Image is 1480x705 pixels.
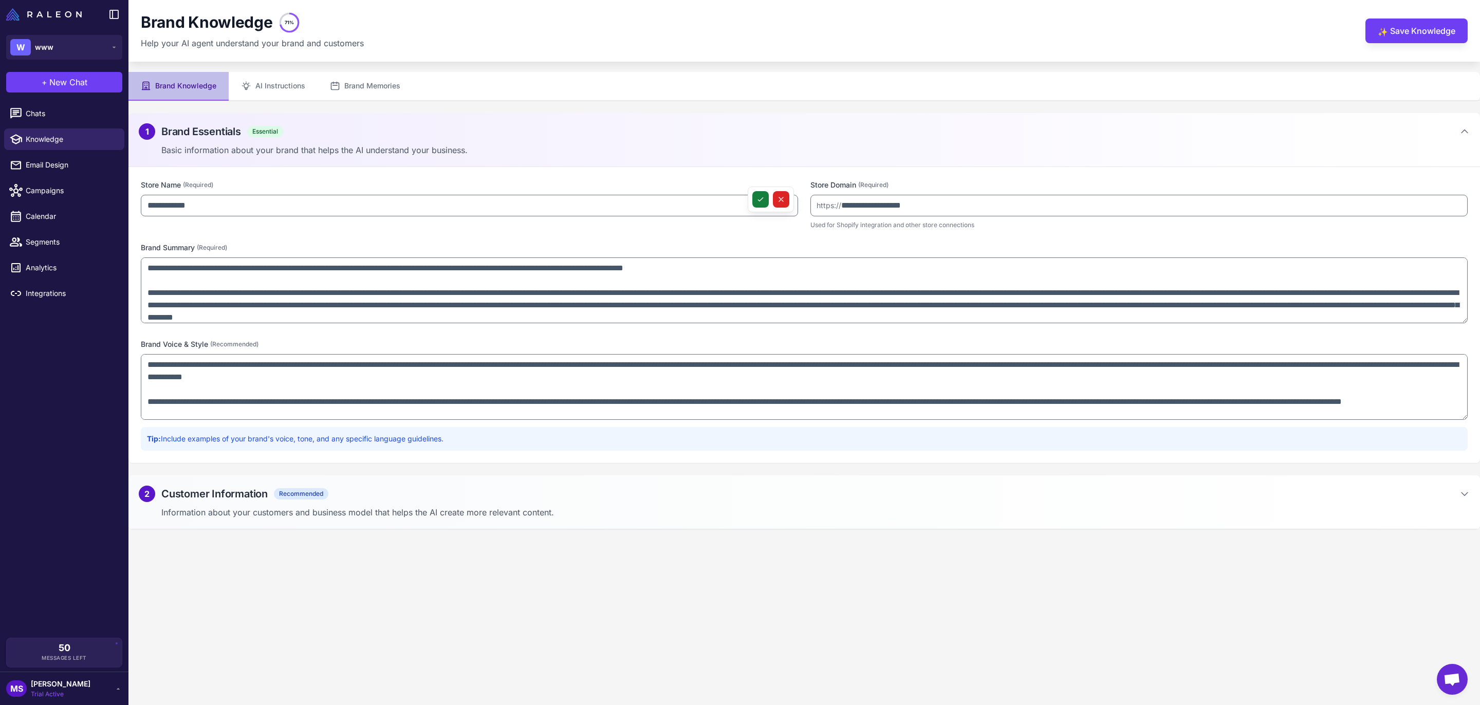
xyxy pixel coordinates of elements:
span: (Recommended) [210,340,258,349]
span: Segments [26,236,116,248]
h1: Brand Knowledge [141,13,273,32]
label: Store Domain [810,179,1468,191]
a: Campaigns [4,180,124,201]
span: Recommended [274,488,328,499]
span: ✨ [1378,26,1386,34]
a: Analytics [4,257,124,279]
button: Save changes [752,191,769,208]
text: 71% [285,20,294,25]
span: [PERSON_NAME] [31,678,90,690]
p: Information about your customers and business model that helps the AI create more relevant content. [161,506,1470,518]
span: + [42,76,47,88]
span: www [35,42,53,53]
button: Brand Memories [318,72,413,101]
label: Brand Summary [141,242,1468,253]
button: Wwww [6,35,122,60]
span: Email Design [26,159,116,171]
span: Integrations [26,288,116,299]
p: Include examples of your brand's voice, tone, and any specific language guidelines. [147,433,1461,444]
a: Raleon Logo [6,8,86,21]
a: Knowledge [4,128,124,150]
strong: Tip: [147,434,161,443]
span: Chats [26,108,116,119]
span: Knowledge [26,134,116,145]
button: ✨Save Knowledge [1365,18,1468,43]
span: Messages Left [42,654,87,662]
p: Help your AI agent understand your brand and customers [141,37,364,49]
button: Cancel changes [773,191,789,208]
label: Brand Voice & Style [141,339,1468,350]
p: Used for Shopify integration and other store connections [810,220,1468,230]
span: 50 [59,643,70,653]
span: Campaigns [26,185,116,196]
a: Segments [4,231,124,253]
h2: Brand Essentials [161,124,241,139]
span: New Chat [49,76,87,88]
h2: Customer Information [161,486,268,502]
button: AI Instructions [229,72,318,101]
img: Raleon Logo [6,8,82,21]
div: MS [6,680,27,697]
span: (Required) [197,243,227,252]
a: Chats [4,103,124,124]
span: (Required) [858,180,889,190]
div: 2 [139,486,155,502]
a: Email Design [4,154,124,176]
button: +New Chat [6,72,122,92]
span: Trial Active [31,690,90,699]
span: Analytics [26,262,116,273]
div: Open chat [1437,664,1468,695]
a: Calendar [4,206,124,227]
div: W [10,39,31,55]
button: Brand Knowledge [128,72,229,101]
span: Essential [247,126,283,137]
p: Basic information about your brand that helps the AI understand your business. [161,144,1470,156]
label: Store Name [141,179,798,191]
div: 1 [139,123,155,140]
a: Integrations [4,283,124,304]
span: Calendar [26,211,116,222]
span: (Required) [183,180,213,190]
